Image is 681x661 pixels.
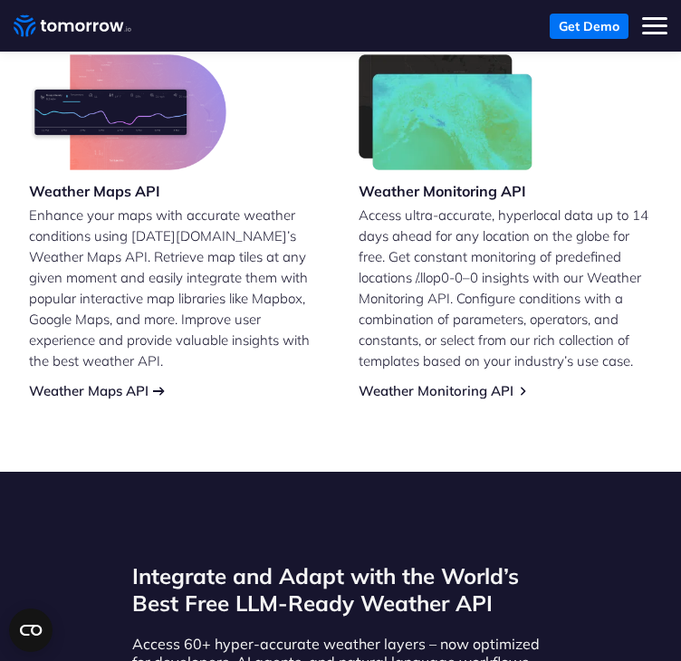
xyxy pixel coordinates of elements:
a: Home link [14,13,131,40]
h3: Weather Maps API [29,181,226,201]
p: Enhance your maps with accurate weather conditions using [DATE][DOMAIN_NAME]’s Weather Maps API. ... [29,205,322,371]
a: Weather Monitoring API [359,382,513,399]
button: Open CMP widget [9,608,53,652]
a: Weather Maps API [29,382,149,399]
p: Access ultra-accurate, hyperlocal data up to 14 days ahead for any location on the globe for free... [359,205,652,371]
h2: Integrate and Adapt with the World’s Best Free LLM-Ready Weather API [132,562,549,617]
button: Toggle mobile menu [642,14,667,39]
h3: Weather Monitoring API [359,181,532,201]
a: Get Demo [550,14,628,39]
